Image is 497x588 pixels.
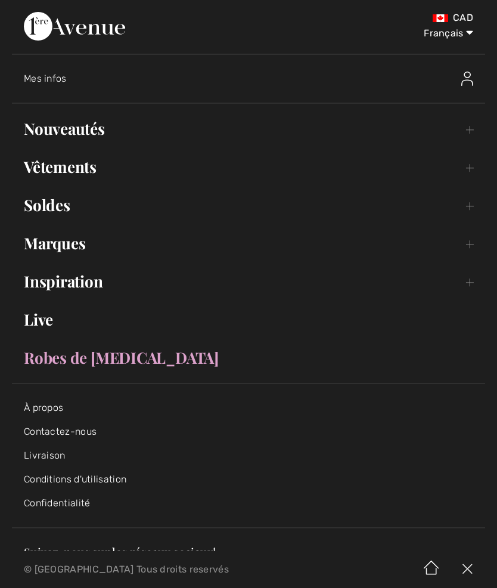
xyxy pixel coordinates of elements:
img: Mes infos [461,72,473,86]
a: Mes infosMes infos [24,60,485,98]
a: Livraison [24,450,66,461]
a: Instagram [456,551,473,570]
a: Live [12,307,485,333]
a: Contactez-nous [24,426,97,437]
a: Facebook [430,551,442,570]
span: Mes infos [24,73,67,84]
a: Conditions d'utilisation [24,474,126,485]
a: Confidentialité [24,497,91,509]
a: Inspiration [12,268,485,295]
h3: Suivez-nous sur les réseaux sociaux! [24,546,425,558]
a: Soldes [12,192,485,218]
p: © [GEOGRAPHIC_DATA] Tous droits reservés [24,565,293,574]
a: Nouveautés [12,116,485,142]
img: 1ère Avenue [24,12,125,41]
a: Robes de [MEDICAL_DATA] [12,345,485,371]
a: Marques [12,230,485,256]
div: CAD [293,12,473,24]
img: X [449,551,485,588]
img: Accueil [414,551,449,588]
a: À propos [24,402,63,413]
a: Vêtements [12,154,485,180]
